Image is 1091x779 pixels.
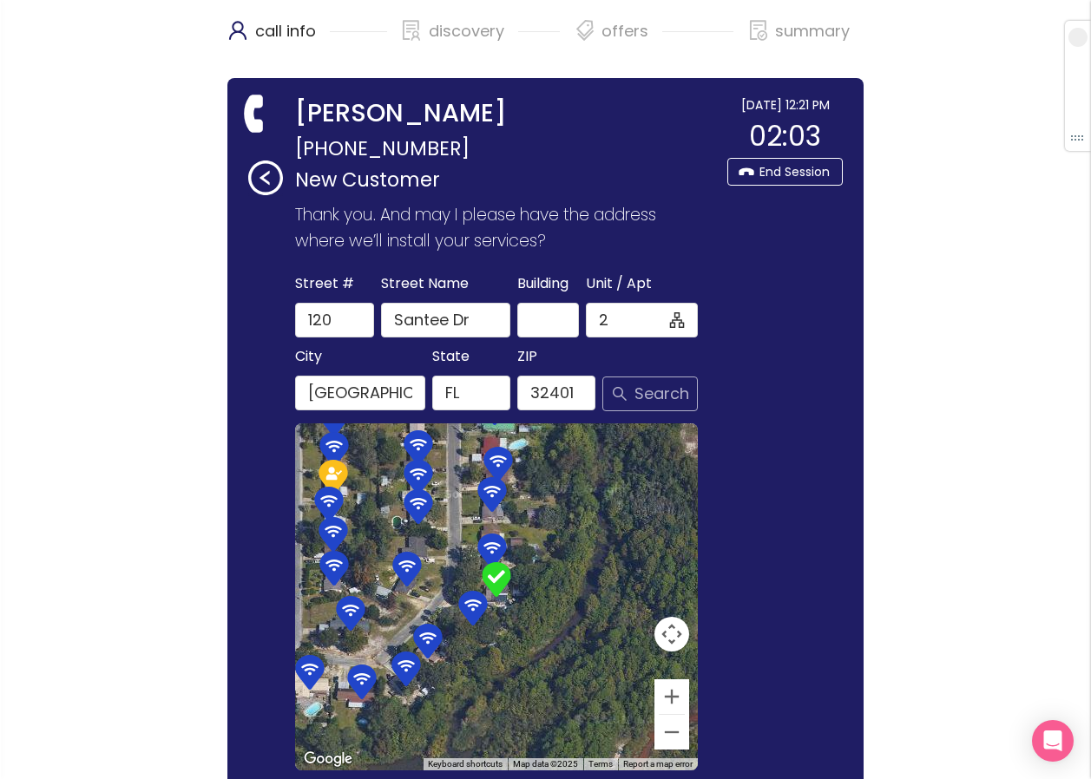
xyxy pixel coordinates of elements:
a: Open this area in Google Maps (opens a new window) [299,748,357,770]
div: call info [227,17,387,61]
strong: [PERSON_NAME] [295,95,507,132]
span: Street Name [381,272,469,296]
button: Zoom out [654,715,689,750]
p: summary [775,17,850,45]
span: ZIP [517,344,537,369]
span: apartment [669,312,685,328]
p: New Customer [295,165,719,195]
p: discovery [429,17,504,45]
span: City [295,344,322,369]
div: [DATE] 12:21 PM [727,95,843,115]
div: offers [574,17,733,61]
p: Thank you. And may I please have the address where we’ll install your services? [295,202,705,254]
input: Unit (optional) [599,308,667,332]
span: tags [575,20,595,41]
a: Report a map error [623,759,693,769]
input: Santee Dr [381,303,510,337]
input: FL [432,376,510,410]
button: Map camera controls [654,617,689,651]
span: solution [401,20,422,41]
button: End Session [727,158,843,186]
div: Open Intercom Messenger [1032,720,1074,762]
p: call info [255,17,316,45]
span: Building [517,272,569,296]
p: offers [601,17,648,45]
span: [PHONE_NUMBER] [295,132,470,165]
span: phone [238,95,274,132]
img: Google [299,748,357,770]
input: Springfield [295,376,424,410]
button: Search [602,376,698,411]
span: Map data ©2025 [513,759,578,769]
input: 120 [295,303,373,337]
button: Keyboard shortcuts [428,758,503,770]
span: file-done [748,20,769,41]
span: State [432,344,470,369]
div: discovery [401,17,561,61]
span: Unit / Apt [586,272,652,296]
span: Street # [295,272,354,296]
div: 02:03 [727,115,843,158]
input: 32401 [517,376,595,410]
div: summary [747,17,850,61]
span: user [227,20,248,41]
a: Terms (opens in new tab) [588,759,613,769]
button: Zoom in [654,679,689,714]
